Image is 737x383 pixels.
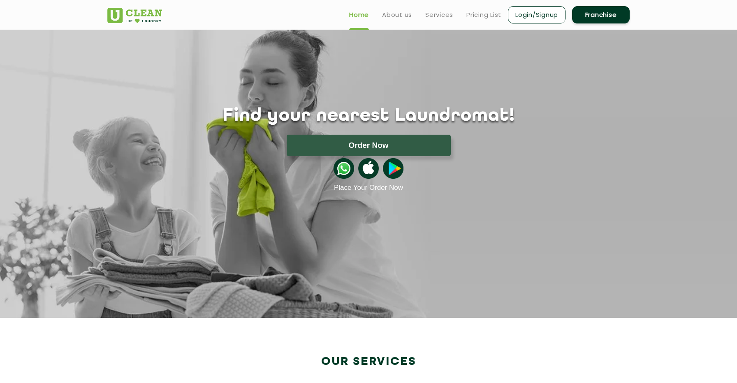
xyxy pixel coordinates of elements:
[349,10,369,20] a: Home
[334,158,354,179] img: whatsappicon.png
[358,158,379,179] img: apple-icon.png
[508,6,565,23] a: Login/Signup
[334,184,403,192] a: Place Your Order Now
[382,10,412,20] a: About us
[383,158,403,179] img: playstoreicon.png
[287,135,451,156] button: Order Now
[107,355,630,369] h2: Our Services
[107,8,162,23] img: UClean Laundry and Dry Cleaning
[466,10,501,20] a: Pricing List
[572,6,630,23] a: Franchise
[425,10,453,20] a: Services
[101,106,636,126] h1: Find your nearest Laundromat!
